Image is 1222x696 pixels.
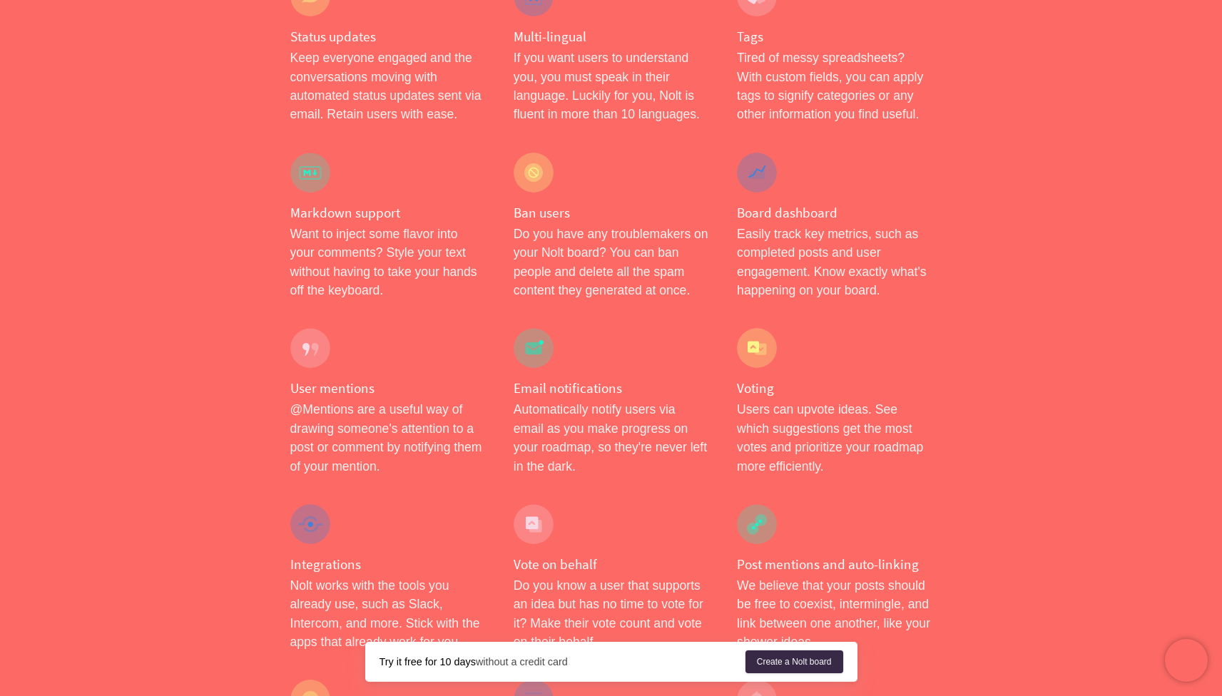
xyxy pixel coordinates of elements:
[290,204,485,222] h4: Markdown support
[290,28,485,46] h4: Status updates
[514,556,708,573] h4: Vote on behalf
[514,204,708,222] h4: Ban users
[380,656,476,667] strong: Try it free for 10 days
[514,225,708,300] p: Do you have any troublemakers on your Nolt board? You can ban people and delete all the spam cont...
[290,556,485,573] h4: Integrations
[737,204,932,222] h4: Board dashboard
[380,655,745,669] div: without a credit card
[1165,639,1208,682] iframe: Chatra live chat
[737,576,932,652] p: We believe that your posts should be free to coexist, intermingle, and link between one another, ...
[737,379,932,397] h4: Voting
[737,225,932,300] p: Easily track key metrics, such as completed posts and user engagement. Know exactly what's happen...
[745,650,843,673] a: Create a Nolt board
[290,400,485,476] p: @Mentions are a useful way of drawing someone's attention to a post or comment by notifying them ...
[290,225,485,300] p: Want to inject some flavor into your comments? Style your text without having to take your hands ...
[737,28,932,46] h4: Tags
[737,400,932,476] p: Users can upvote ideas. See which suggestions get the most votes and prioritize your roadmap more...
[514,48,708,124] p: If you want users to understand you, you must speak in their language. Luckily for you, Nolt is f...
[514,576,708,652] p: Do you know a user that supports an idea but has no time to vote for it? Make their vote count an...
[290,576,485,652] p: Nolt works with the tools you already use, such as Slack, Intercom, and more. Stick with the apps...
[514,28,708,46] h4: Multi-lingual
[737,48,932,124] p: Tired of messy spreadsheets? With custom fields, you can apply tags to signify categories or any ...
[514,400,708,476] p: Automatically notify users via email as you make progress on your roadmap, so they're never left ...
[290,379,485,397] h4: User mentions
[514,379,708,397] h4: Email notifications
[737,556,932,573] h4: Post mentions and auto-linking
[290,48,485,124] p: Keep everyone engaged and the conversations moving with automated status updates sent via email. ...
